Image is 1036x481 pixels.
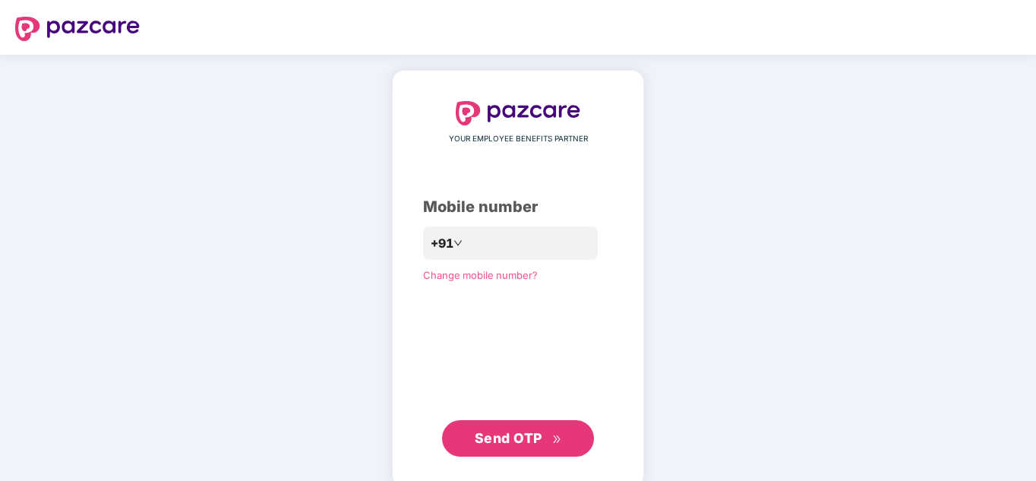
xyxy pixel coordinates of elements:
[442,420,594,457] button: Send OTPdouble-right
[449,133,588,145] span: YOUR EMPLOYEE BENEFITS PARTNER
[475,430,542,446] span: Send OTP
[423,269,538,281] a: Change mobile number?
[456,101,580,125] img: logo
[15,17,140,41] img: logo
[552,435,562,445] span: double-right
[431,234,453,253] span: +91
[423,195,613,219] div: Mobile number
[453,239,463,248] span: down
